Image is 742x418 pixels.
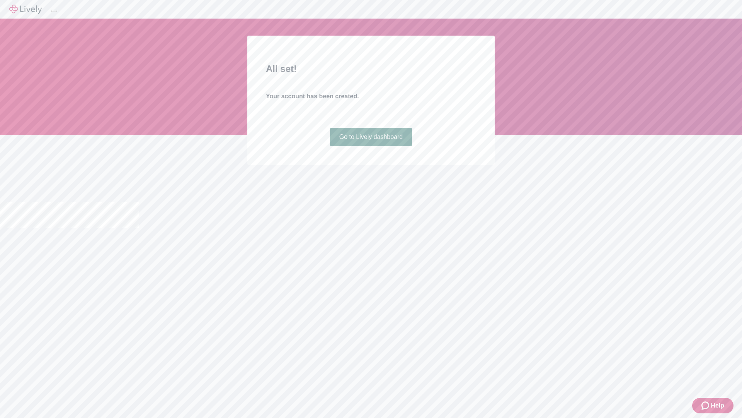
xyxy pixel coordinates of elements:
[701,401,711,410] svg: Zendesk support icon
[711,401,724,410] span: Help
[9,5,42,14] img: Lively
[266,92,476,101] h4: Your account has been created.
[266,62,476,76] h2: All set!
[330,128,412,146] a: Go to Lively dashboard
[692,398,733,413] button: Zendesk support iconHelp
[51,10,57,12] button: Log out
